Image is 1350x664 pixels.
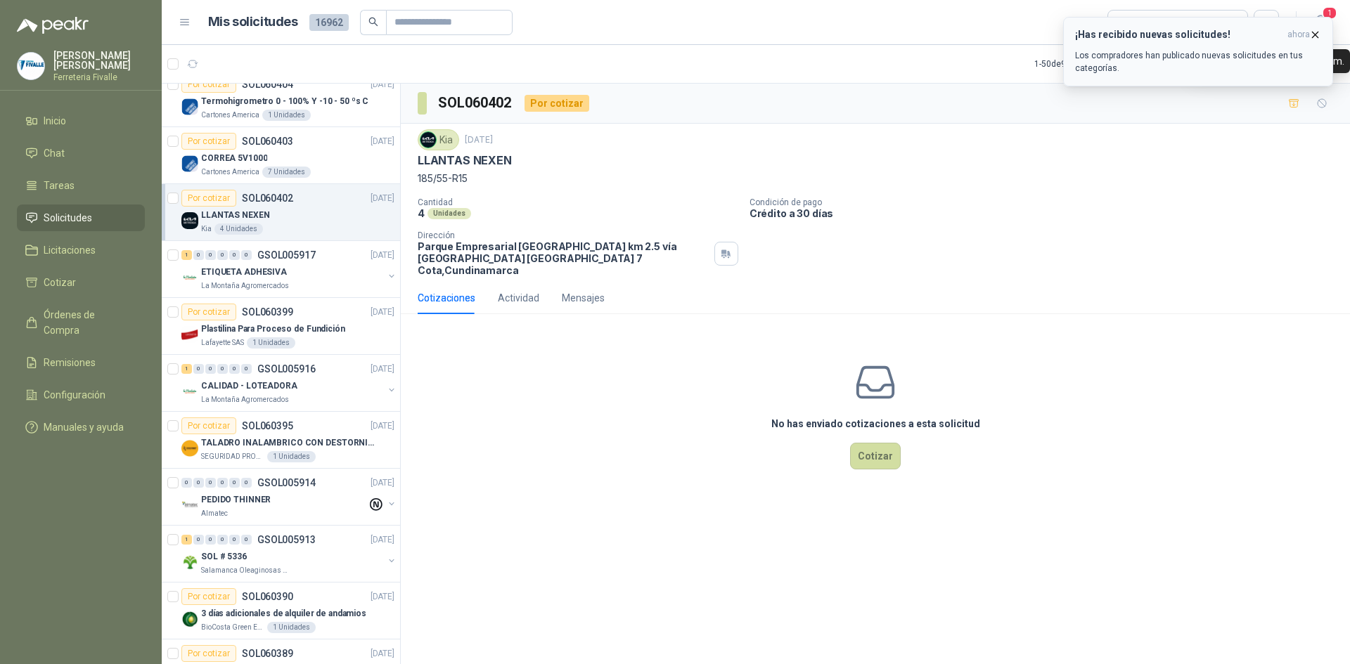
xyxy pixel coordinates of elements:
p: PEDIDO THINNER [201,493,271,507]
p: SOL060395 [242,421,293,431]
button: Cotizar [850,443,901,469]
span: Inicio [44,113,66,129]
div: 0 [181,478,192,488]
div: Unidades [427,208,471,219]
p: [DATE] [371,78,394,91]
a: Por cotizarSOL060395[DATE] Company LogoTALADRO INALAMBRICO CON DESTORNILLADOR DE ESTRIASEGURIDAD ... [162,412,400,469]
div: 1 Unidades [262,110,311,121]
div: Actividad [498,290,539,306]
p: Cantidad [418,197,738,207]
div: 0 [193,364,204,374]
a: Tareas [17,172,145,199]
p: Los compradores han publicado nuevas solicitudes en tus categorías. [1075,49,1321,74]
span: search [368,17,378,27]
a: Por cotizarSOL060390[DATE] Company Logo3 días adicionales de alquiler de andamiosBioCosta Green E... [162,582,400,639]
div: Por cotizar [181,417,236,434]
p: GSOL005916 [257,364,316,374]
p: Lafayette SAS [201,337,244,349]
a: Licitaciones [17,237,145,263]
p: Termohigrometro 0 - 100% Y -10 - 50 ºs C [201,95,368,108]
a: Órdenes de Compra [17,301,145,344]
p: [DATE] [371,419,394,433]
p: SOL060390 [242,592,293,601]
img: Company Logo [420,132,436,148]
p: SOL060389 [242,649,293,658]
p: SOL060404 [242,79,293,89]
div: 1 [181,535,192,545]
p: Dirección [418,230,709,240]
p: [DATE] [371,476,394,490]
h3: SOL060402 [438,92,513,114]
span: 16962 [309,14,349,31]
img: Company Logo [181,269,198,286]
p: SOL060399 [242,307,293,317]
p: [DATE] [465,134,493,147]
a: Por cotizarSOL060403[DATE] Company LogoCORREA 5V1000Cartones America7 Unidades [162,127,400,184]
img: Logo peakr [17,17,89,34]
span: Licitaciones [44,242,96,258]
div: Por cotizar [181,76,236,93]
p: 4 [418,207,425,219]
div: 0 [205,364,216,374]
div: 0 [217,478,228,488]
p: Ferreteria Fivalle [53,73,145,82]
a: Inicio [17,108,145,134]
h3: ¡Has recibido nuevas solicitudes! [1075,29,1282,41]
div: Por cotizar [181,133,236,150]
img: Company Logo [18,53,44,79]
a: 0 0 0 0 0 0 GSOL005914[DATE] Company LogoPEDIDO THINNERAlmatec [181,474,397,519]
div: 0 [217,535,228,545]
a: Chat [17,140,145,167]
p: [DATE] [371,192,394,205]
div: 0 [241,364,252,374]
div: 0 [193,535,204,545]
span: Tareas [44,178,75,193]
p: Almatec [201,508,228,519]
p: BioCosta Green Energy S.A.S [201,622,264,633]
div: 1 Unidades [267,622,316,633]
div: 0 [205,535,216,545]
div: 0 [217,364,228,374]
p: La Montaña Agromercados [201,280,289,292]
p: CORREA 5V1000 [201,152,267,165]
p: [DATE] [371,249,394,262]
p: CALIDAD - LOTEADORA [201,379,297,393]
button: 1 [1308,10,1333,35]
p: [DATE] [371,363,394,376]
div: Mensajes [562,290,605,306]
div: 0 [229,364,240,374]
img: Company Logo [181,326,198,343]
p: [DATE] [371,647,394,660]
p: Salamanca Oleaginosas SAS [201,565,290,576]
p: Plastilina Para Proceso de Fundición [201,323,345,336]
div: Por cotizar [181,190,236,207]
p: Condición de pago [750,197,1344,207]
div: Por cotizar [181,304,236,320]
span: Cotizar [44,275,76,290]
img: Company Logo [181,440,198,457]
div: 0 [241,250,252,260]
div: 1 [181,250,192,260]
img: Company Logo [181,383,198,400]
div: Kia [418,129,459,150]
span: Solicitudes [44,210,92,226]
img: Company Logo [181,212,198,229]
p: [DATE] [371,135,394,148]
img: Company Logo [181,155,198,172]
p: Kia [201,223,212,235]
h1: Mis solicitudes [208,12,298,32]
p: LLANTAS NEXEN [418,153,512,168]
p: Cartones America [201,110,259,121]
p: Crédito a 30 días [750,207,1344,219]
div: Por cotizar [181,645,236,662]
a: Manuales y ayuda [17,414,145,441]
img: Company Logo [181,98,198,115]
p: [DATE] [371,533,394,547]
a: 1 0 0 0 0 0 GSOL005917[DATE] Company LogoETIQUETA ADHESIVALa Montaña Agromercados [181,247,397,292]
span: Chat [44,145,65,161]
span: 1 [1322,6,1337,20]
div: 0 [193,250,204,260]
p: TALADRO INALAMBRICO CON DESTORNILLADOR DE ESTRIA [201,436,376,450]
span: ahora [1287,29,1310,41]
div: 0 [217,250,228,260]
